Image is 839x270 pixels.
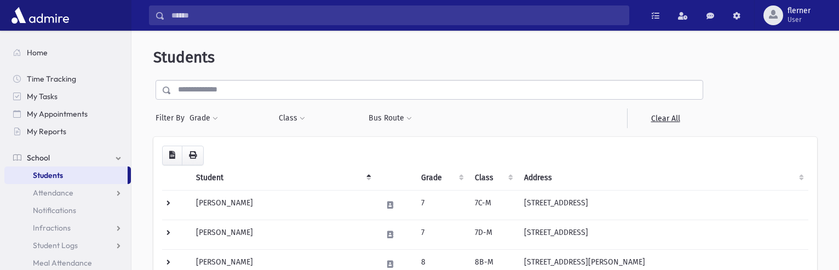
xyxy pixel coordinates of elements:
[27,153,50,163] span: School
[189,220,376,249] td: [PERSON_NAME]
[278,108,306,128] button: Class
[33,205,76,215] span: Notifications
[4,219,131,237] a: Infractions
[4,149,131,166] a: School
[518,165,808,191] th: Address: activate to sort column ascending
[156,112,189,124] span: Filter By
[33,223,71,233] span: Infractions
[27,74,76,84] span: Time Tracking
[27,109,88,119] span: My Appointments
[4,237,131,254] a: Student Logs
[4,88,131,105] a: My Tasks
[33,170,63,180] span: Students
[468,165,518,191] th: Class: activate to sort column ascending
[518,190,808,220] td: [STREET_ADDRESS]
[415,190,468,220] td: 7
[788,7,811,15] span: flerner
[788,15,811,24] span: User
[4,166,128,184] a: Students
[33,258,92,268] span: Meal Attendance
[518,220,808,249] td: [STREET_ADDRESS]
[4,70,131,88] a: Time Tracking
[627,108,703,128] a: Clear All
[4,202,131,219] a: Notifications
[27,127,66,136] span: My Reports
[165,5,629,25] input: Search
[162,146,182,165] button: CSV
[4,123,131,140] a: My Reports
[468,220,518,249] td: 7D-M
[27,91,58,101] span: My Tasks
[4,44,131,61] a: Home
[368,108,412,128] button: Bus Route
[27,48,48,58] span: Home
[4,184,131,202] a: Attendance
[182,146,204,165] button: Print
[189,165,376,191] th: Student: activate to sort column descending
[415,165,468,191] th: Grade: activate to sort column ascending
[189,190,376,220] td: [PERSON_NAME]
[189,108,219,128] button: Grade
[33,240,78,250] span: Student Logs
[9,4,72,26] img: AdmirePro
[415,220,468,249] td: 7
[33,188,73,198] span: Attendance
[468,190,518,220] td: 7C-M
[4,105,131,123] a: My Appointments
[153,48,215,66] span: Students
